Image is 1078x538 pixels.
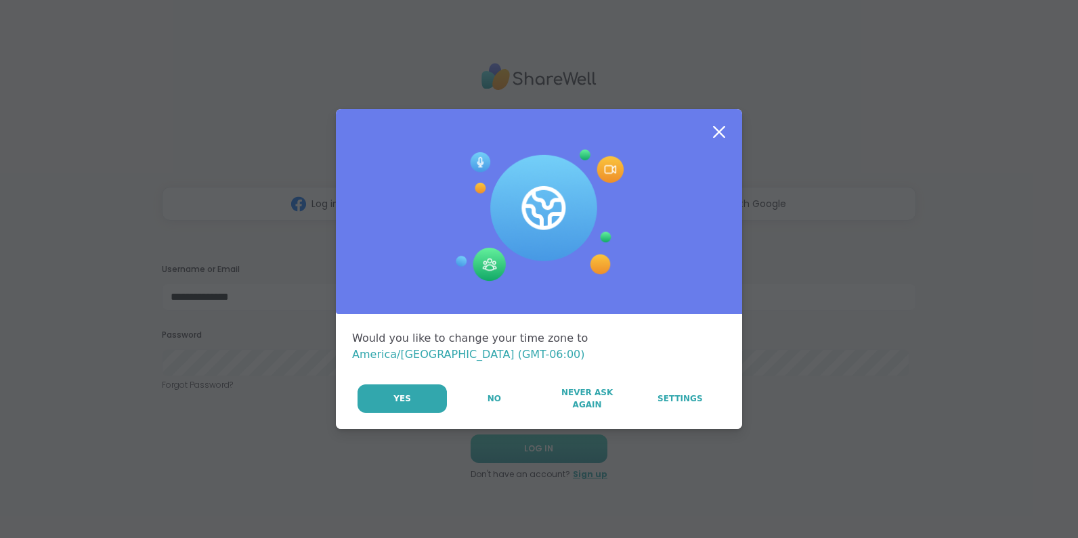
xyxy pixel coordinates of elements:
[448,384,540,413] button: No
[488,393,501,405] span: No
[352,348,585,361] span: America/[GEOGRAPHIC_DATA] (GMT-06:00)
[358,384,447,413] button: Yes
[454,150,624,282] img: Session Experience
[541,384,632,413] button: Never Ask Again
[548,386,626,411] span: Never Ask Again
[634,384,726,413] a: Settings
[657,393,703,405] span: Settings
[393,393,411,405] span: Yes
[352,330,726,363] div: Would you like to change your time zone to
